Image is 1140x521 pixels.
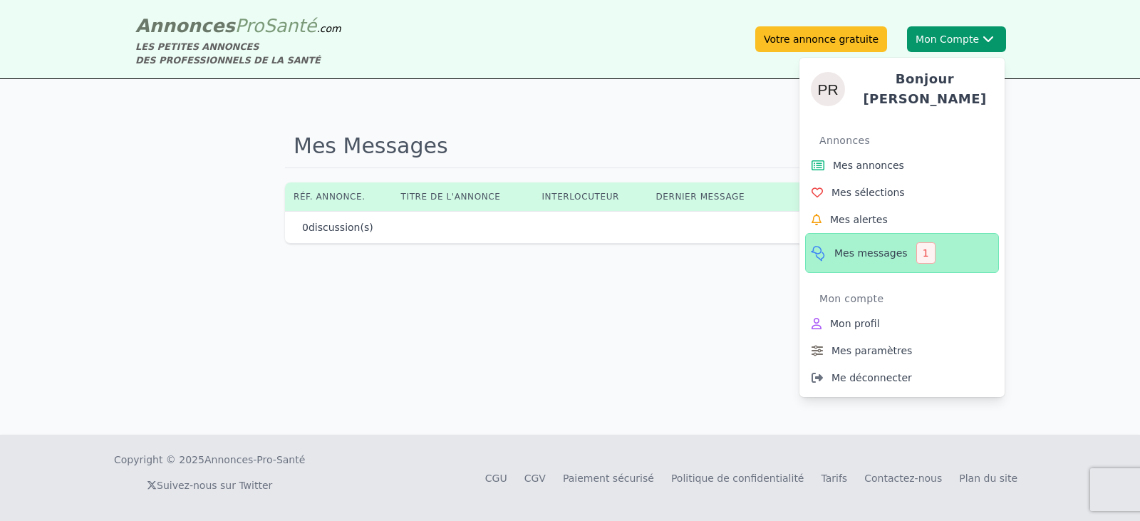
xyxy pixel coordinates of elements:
a: Mes messages1 [805,233,999,273]
a: Votre annonce gratuite [755,26,887,52]
th: Interlocuteur [533,182,647,211]
span: Mes paramètres [831,344,912,358]
th: Réf. annonce. [285,182,393,211]
div: Mon compte [819,287,999,310]
a: Politique de confidentialité [671,473,804,484]
a: Mes paramètres [805,337,999,364]
span: Mes sélections [831,185,905,200]
button: Mon ComptePhilippeBonjour [PERSON_NAME]AnnoncesMes annoncesMes sélectionsMes alertesMes messages1... [907,26,1006,52]
a: Mes alertes [805,206,999,233]
a: Suivez-nous sur Twitter [147,480,272,491]
div: 1 [916,242,936,264]
h4: Bonjour [PERSON_NAME] [856,69,993,109]
th: Dernier message [647,182,775,211]
span: 0 [302,222,309,233]
a: CGU [485,473,507,484]
span: Annonces [135,15,235,36]
a: Mes annonces [805,152,999,179]
a: CGV [524,473,546,484]
img: Philippe [811,72,845,106]
a: Contactez-nous [864,473,942,484]
span: Me déconnecter [831,371,912,385]
div: Annonces [819,129,999,152]
span: Mon profil [830,316,880,331]
span: Pro [235,15,264,36]
a: Tarifs [821,473,847,484]
p: discussion(s) [302,220,373,234]
a: AnnoncesProSanté.com [135,15,341,36]
a: Paiement sécurisé [563,473,654,484]
a: Mes sélections [805,179,999,206]
th: Titre de l'annonce [393,182,534,211]
span: Mes annonces [833,158,904,172]
span: Santé [264,15,316,36]
div: Copyright © 2025 [114,453,305,467]
h1: Mes Messages [285,125,855,168]
a: Mon profil [805,310,999,337]
span: .com [316,23,341,34]
a: Me déconnecter [805,364,999,391]
span: Mes alertes [830,212,888,227]
a: Plan du site [959,473,1017,484]
span: Mes messages [834,246,908,260]
a: Annonces-Pro-Santé [204,453,305,467]
div: LES PETITES ANNONCES DES PROFESSIONNELS DE LA SANTÉ [135,40,341,67]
